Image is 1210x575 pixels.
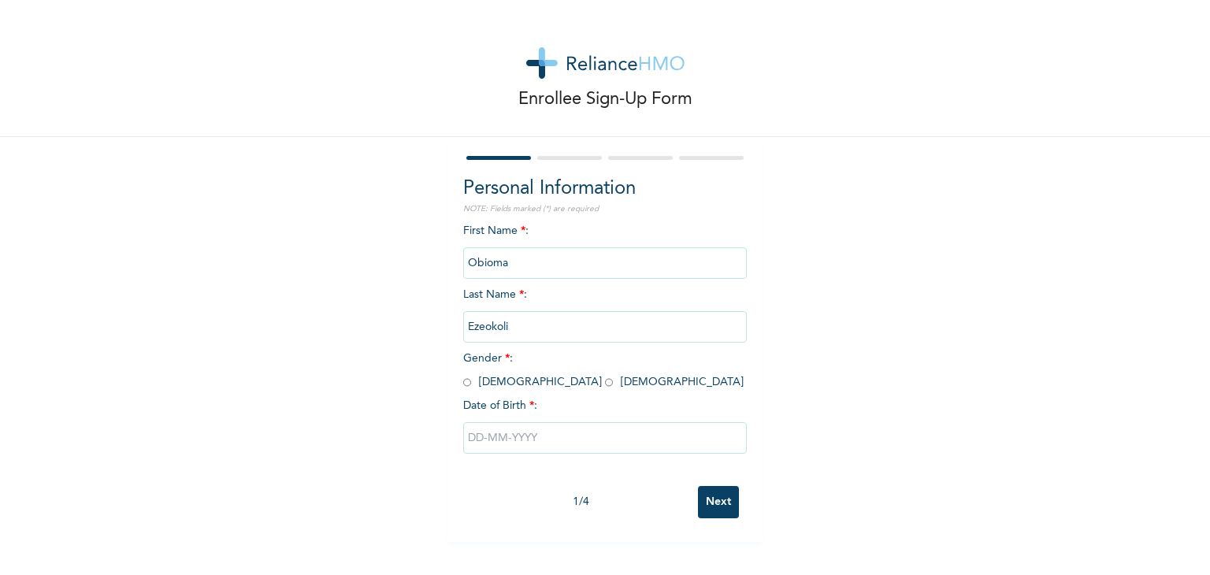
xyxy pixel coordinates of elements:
[463,398,537,414] span: Date of Birth :
[463,175,747,203] h2: Personal Information
[463,289,747,332] span: Last Name :
[698,486,739,518] input: Next
[463,225,747,269] span: First Name :
[518,87,692,113] p: Enrollee Sign-Up Form
[463,494,698,510] div: 1 / 4
[463,353,744,388] span: Gender : [DEMOGRAPHIC_DATA] [DEMOGRAPHIC_DATA]
[463,422,747,454] input: DD-MM-YYYY
[463,311,747,343] input: Enter your last name
[463,247,747,279] input: Enter your first name
[463,203,747,215] p: NOTE: Fields marked (*) are required
[526,47,685,79] img: logo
